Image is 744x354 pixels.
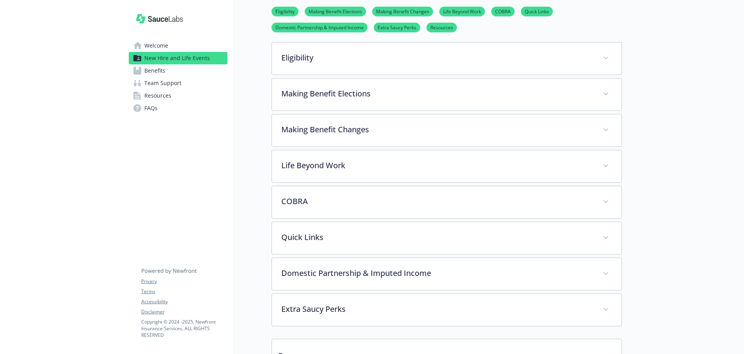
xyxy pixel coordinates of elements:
a: Making Benefit Elections [305,7,366,15]
a: Benefits [129,64,227,77]
p: Making Benefit Elections [281,88,593,100]
span: Resources [144,89,171,102]
div: Extra Saucy Perks [272,294,621,326]
a: Resources [129,89,227,102]
div: Eligibility [272,43,621,75]
div: Life Beyond Work [272,150,621,182]
p: Eligibility [281,52,593,64]
a: Life Beyond Work [439,7,485,15]
div: Quick Links [272,222,621,254]
a: Domestic Partnership & Imputed Income [272,23,368,31]
a: Resources [426,23,457,31]
p: Life Beyond Work [281,160,593,171]
a: Accessibility [141,298,227,305]
a: Extra Saucy Perks [374,23,420,31]
div: COBRA [272,186,621,218]
a: New Hire and Life Events [129,52,227,64]
p: COBRA [281,196,593,207]
a: Quick Links [521,7,553,15]
a: COBRA [491,7,515,15]
a: Privacy [141,278,227,285]
a: Disclaimer [141,308,227,315]
p: Domestic Partnership & Imputed Income [281,267,593,279]
span: FAQs [144,102,158,114]
a: Welcome [129,39,227,52]
a: Making Benefit Changes [372,7,433,15]
div: Making Benefit Elections [272,78,621,110]
p: Quick Links [281,231,593,243]
span: New Hire and Life Events [144,52,210,64]
span: Welcome [144,39,168,52]
p: Copyright © 2024 - 2025 , Newfront Insurance Services, ALL RIGHTS RESERVED [141,318,227,338]
a: Terms [141,288,227,295]
span: Team Support [144,77,181,89]
a: Eligibility [272,7,298,15]
span: Benefits [144,64,165,77]
p: Making Benefit Changes [281,124,593,135]
a: Team Support [129,77,227,89]
div: Making Benefit Changes [272,114,621,146]
a: FAQs [129,102,227,114]
p: Extra Saucy Perks [281,303,593,315]
div: Domestic Partnership & Imputed Income [272,258,621,290]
